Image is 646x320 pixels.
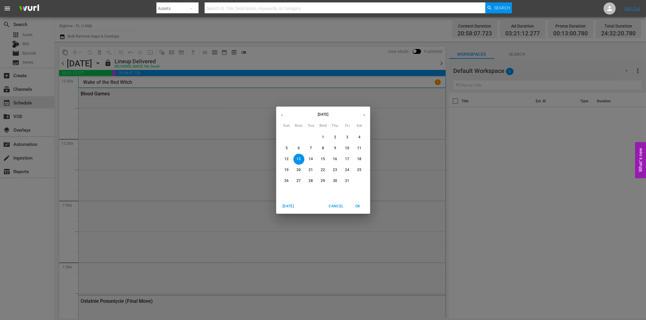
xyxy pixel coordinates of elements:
[342,165,353,176] button: 24
[326,201,346,211] button: Cancel
[284,157,289,162] p: 12
[298,146,300,151] p: 6
[342,123,353,129] span: Fri
[330,154,341,165] button: 16
[342,154,353,165] button: 17
[348,201,368,211] button: OK
[281,203,296,209] span: [DATE]
[330,132,341,143] button: 2
[318,143,329,154] button: 8
[624,6,640,11] a: Sign Out
[281,165,292,176] button: 19
[333,178,337,183] p: 30
[342,143,353,154] button: 10
[309,157,313,162] p: 14
[296,167,301,173] p: 20
[330,165,341,176] button: 23
[333,167,337,173] p: 23
[293,123,304,129] span: Mon
[321,157,325,162] p: 15
[293,143,304,154] button: 6
[306,143,316,154] button: 7
[318,132,329,143] button: 1
[318,123,329,129] span: Wed
[357,146,361,151] p: 11
[354,132,365,143] button: 4
[281,154,292,165] button: 12
[296,157,301,162] p: 13
[296,178,301,183] p: 27
[494,2,510,13] span: Search
[293,176,304,186] button: 27
[345,167,349,173] p: 24
[322,135,324,140] p: 1
[330,123,341,129] span: Thu
[333,157,337,162] p: 16
[309,167,313,173] p: 21
[351,203,365,209] span: OK
[354,143,365,154] button: 11
[321,167,325,173] p: 22
[281,123,292,129] span: Sun
[330,143,341,154] button: 9
[346,135,348,140] p: 3
[279,201,298,211] button: [DATE]
[318,154,329,165] button: 15
[284,167,289,173] p: 19
[357,157,361,162] p: 18
[330,176,341,186] button: 30
[306,176,316,186] button: 28
[293,154,304,165] button: 13
[334,135,336,140] p: 2
[354,123,365,129] span: Sat
[334,146,336,151] p: 9
[322,146,324,151] p: 8
[281,176,292,186] button: 26
[354,154,365,165] button: 18
[318,165,329,176] button: 22
[345,157,349,162] p: 17
[15,2,44,16] img: ans4CAIJ8jUAAAAAAAAAAAAAAAAAAAAAAAAgQb4GAAAAAAAAAAAAAAAAAAAAAAAAJMjXAAAAAAAAAAAAAAAAAAAAAAAAgAT5G...
[281,143,292,154] button: 5
[4,5,11,12] span: menu
[293,165,304,176] button: 20
[306,123,316,129] span: Tue
[342,176,353,186] button: 31
[321,178,325,183] p: 29
[309,178,313,183] p: 28
[284,178,289,183] p: 26
[635,142,646,178] button: Open Feedback Widget
[306,165,316,176] button: 21
[306,154,316,165] button: 14
[329,203,343,209] span: Cancel
[357,167,361,173] p: 25
[286,146,288,151] p: 5
[342,132,353,143] button: 3
[288,112,358,117] p: [DATE]
[318,176,329,186] button: 29
[310,146,312,151] p: 7
[345,146,349,151] p: 10
[354,165,365,176] button: 25
[345,178,349,183] p: 31
[358,135,360,140] p: 4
